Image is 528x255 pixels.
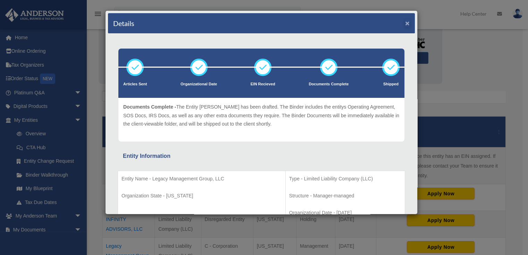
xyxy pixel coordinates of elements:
p: Organizational Date - [DATE] [289,209,401,217]
button: × [405,19,410,27]
p: Structure - Manager-managed [289,192,401,200]
span: Documents Complete - [123,104,176,110]
div: Entity Information [123,151,400,161]
p: The Entity [PERSON_NAME] has been drafted. The Binder includes the entitys Operating Agreement, S... [123,103,400,128]
p: EIN Recieved [251,81,275,88]
p: Type - Limited Liability Company (LLC) [289,175,401,183]
h4: Details [113,18,134,28]
p: Documents Complete [309,81,349,88]
p: Organization State - [US_STATE] [121,192,282,200]
p: Articles Sent [123,81,147,88]
p: Organizational Date [181,81,217,88]
p: Shipped [382,81,400,88]
p: Entity Name - Legacy Management Group, LLC [121,175,282,183]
